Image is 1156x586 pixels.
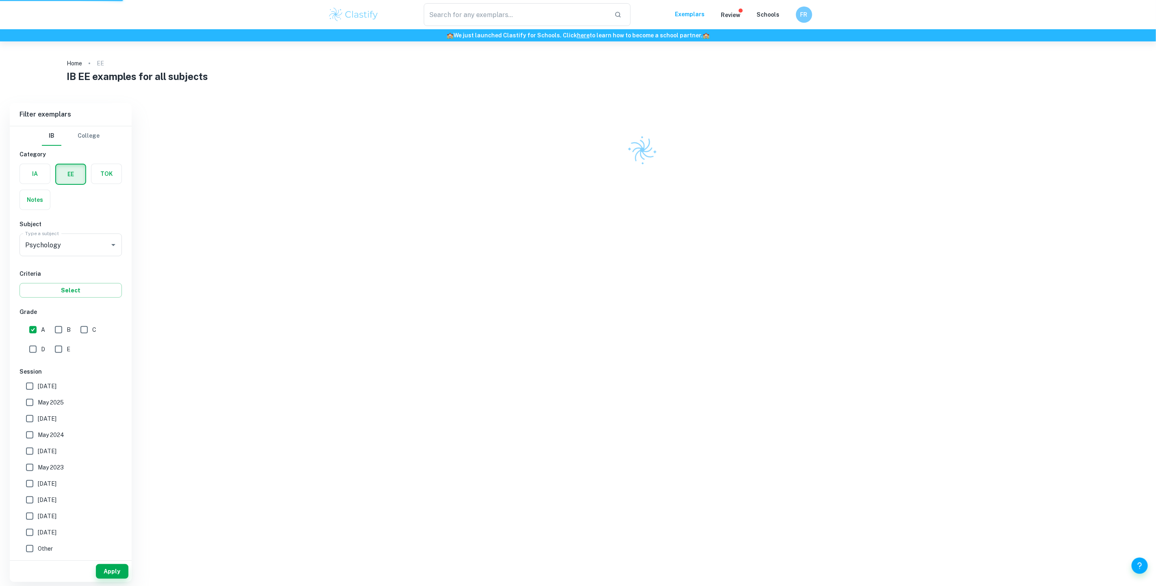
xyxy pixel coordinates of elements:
span: 🏫 [447,32,453,39]
h6: Subject [20,220,122,229]
span: [DATE] [38,528,56,537]
a: here [577,32,590,39]
label: Type a subject [25,230,59,237]
button: Apply [96,564,128,579]
span: May 2023 [38,463,64,472]
p: Review [721,11,741,19]
button: TOK [91,164,121,184]
a: Schools [757,11,780,18]
input: Search for any exemplars... [424,3,608,26]
span: Other [38,544,53,553]
span: [DATE] [38,479,56,488]
h6: Filter exemplars [10,103,132,126]
h1: IB EE examples for all subjects [67,69,1089,84]
button: College [78,126,100,146]
span: 🏫 [703,32,709,39]
span: May 2024 [38,430,64,439]
button: IB [42,126,61,146]
p: Exemplars [675,10,705,19]
h6: We just launched Clastify for Schools. Click to learn how to become a school partner. [2,31,1154,40]
h6: Criteria [20,269,122,278]
button: FR [796,6,812,23]
span: [DATE] [38,495,56,504]
span: B [67,325,71,334]
h6: Session [20,367,122,376]
div: Filter type choice [42,126,100,146]
span: [DATE] [38,382,56,391]
span: [DATE] [38,447,56,456]
button: EE [56,164,85,184]
button: Notes [20,190,50,210]
img: Clastify logo [328,6,380,23]
button: Select [20,283,122,298]
span: A [41,325,45,334]
button: Help and Feedback [1132,558,1148,574]
span: E [67,345,70,354]
img: Clastify logo [622,130,662,170]
h6: FR [799,10,809,19]
span: D [41,345,45,354]
p: EE [97,59,104,68]
span: C [92,325,96,334]
a: Home [67,58,82,69]
h6: Grade [20,307,122,316]
span: May 2025 [38,398,64,407]
button: Open [108,239,119,251]
button: IA [20,164,50,184]
h6: Category [20,150,122,159]
span: [DATE] [38,512,56,521]
span: [DATE] [38,414,56,423]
